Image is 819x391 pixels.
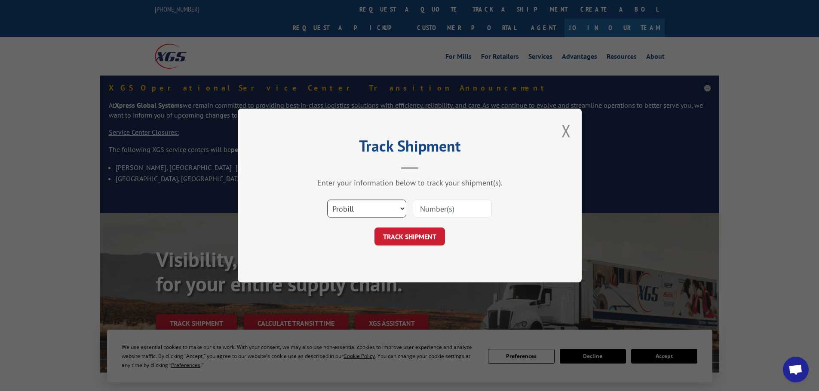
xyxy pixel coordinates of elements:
[281,140,539,156] h2: Track Shipment
[374,227,445,246] button: TRACK SHIPMENT
[281,178,539,188] div: Enter your information below to track your shipment(s).
[783,357,809,382] a: Open chat
[561,119,571,142] button: Close modal
[413,200,492,218] input: Number(s)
